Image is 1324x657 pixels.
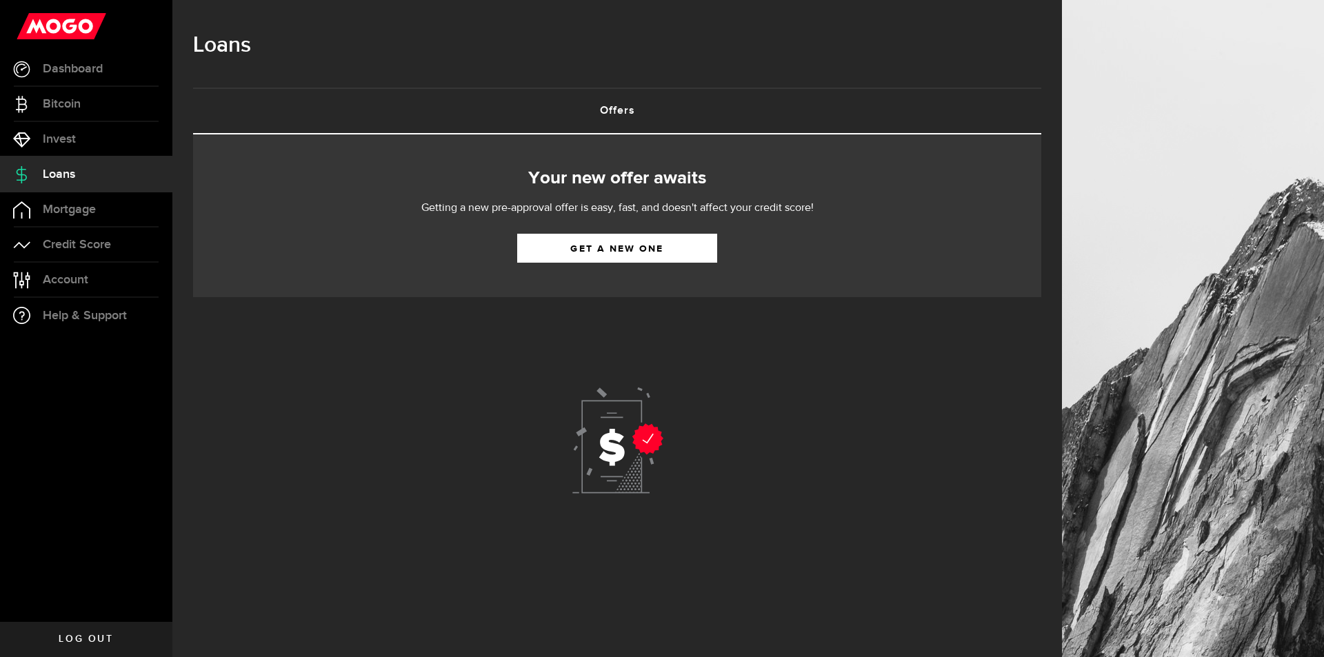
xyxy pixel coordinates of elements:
h1: Loans [193,28,1041,63]
h2: Your new offer awaits [214,164,1021,193]
span: Log out [59,634,113,644]
span: Loans [43,168,75,181]
span: Bitcoin [43,98,81,110]
iframe: LiveChat chat widget [1266,599,1324,657]
span: Dashboard [43,63,103,75]
span: Help & Support [43,310,127,322]
span: Account [43,274,88,286]
span: Invest [43,133,76,145]
a: Get a new one [517,234,717,263]
p: Getting a new pre-approval offer is easy, fast, and doesn't affect your credit score! [379,200,855,216]
span: Mortgage [43,203,96,216]
ul: Tabs Navigation [193,88,1041,134]
span: Credit Score [43,239,111,251]
a: Offers [193,89,1041,133]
